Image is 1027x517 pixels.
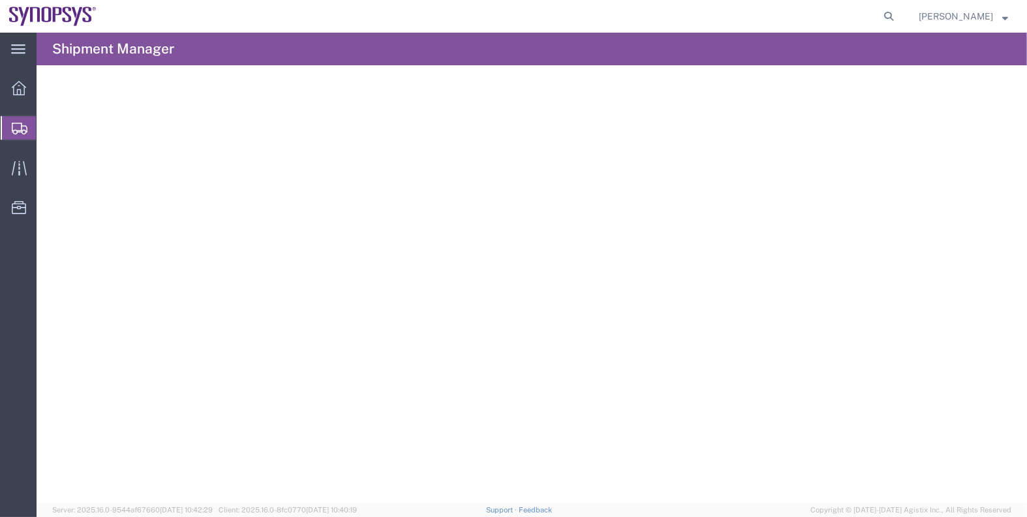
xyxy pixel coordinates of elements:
[219,506,357,514] span: Client: 2025.16.0-8fc0770
[306,506,357,514] span: [DATE] 10:40:19
[9,7,97,26] img: logo
[52,506,213,514] span: Server: 2025.16.0-9544af67660
[519,506,552,514] a: Feedback
[810,505,1011,516] span: Copyright © [DATE]-[DATE] Agistix Inc., All Rights Reserved
[918,8,1009,24] button: [PERSON_NAME]
[160,506,213,514] span: [DATE] 10:42:29
[486,506,519,514] a: Support
[919,9,993,23] span: Kris Ford
[52,33,174,65] h4: Shipment Manager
